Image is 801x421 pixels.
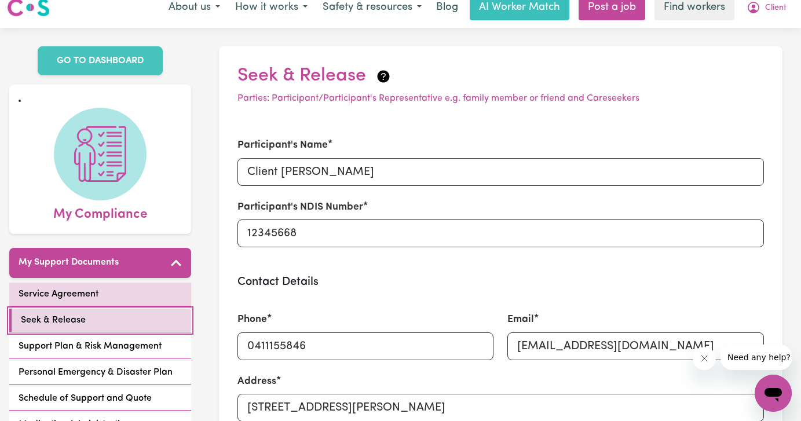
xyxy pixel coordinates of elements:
span: Client [765,2,787,14]
label: Phone [237,312,267,327]
a: Seek & Release [9,309,191,332]
label: Participant's NDIS Number [237,200,363,215]
span: My Compliance [53,200,147,225]
span: Support Plan & Risk Management [19,339,162,353]
label: Participant's Name [237,138,328,153]
iframe: Button to launch messaging window [755,375,792,412]
label: Address [237,374,276,389]
label: Email [507,312,534,327]
a: Support Plan & Risk Management [9,335,191,358]
button: My Support Documents [9,248,191,278]
h2: Seek & Release [237,65,764,87]
a: GO TO DASHBOARD [38,46,163,75]
a: Personal Emergency & Disaster Plan [9,361,191,385]
iframe: Message from company [720,345,792,370]
iframe: Close message [693,347,716,370]
a: Schedule of Support and Quote [9,387,191,411]
span: Schedule of Support and Quote [19,391,152,405]
h3: Contact Details [237,275,764,289]
span: Service Agreement [19,287,98,301]
h5: My Support Documents [19,257,119,268]
span: Seek & Release [21,313,86,327]
span: Personal Emergency & Disaster Plan [19,365,173,379]
a: Service Agreement [9,283,191,306]
a: My Compliance [19,108,182,225]
p: Parties: Participant/Participant's Representative e.g. family member or friend and Careseekers [237,91,764,105]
